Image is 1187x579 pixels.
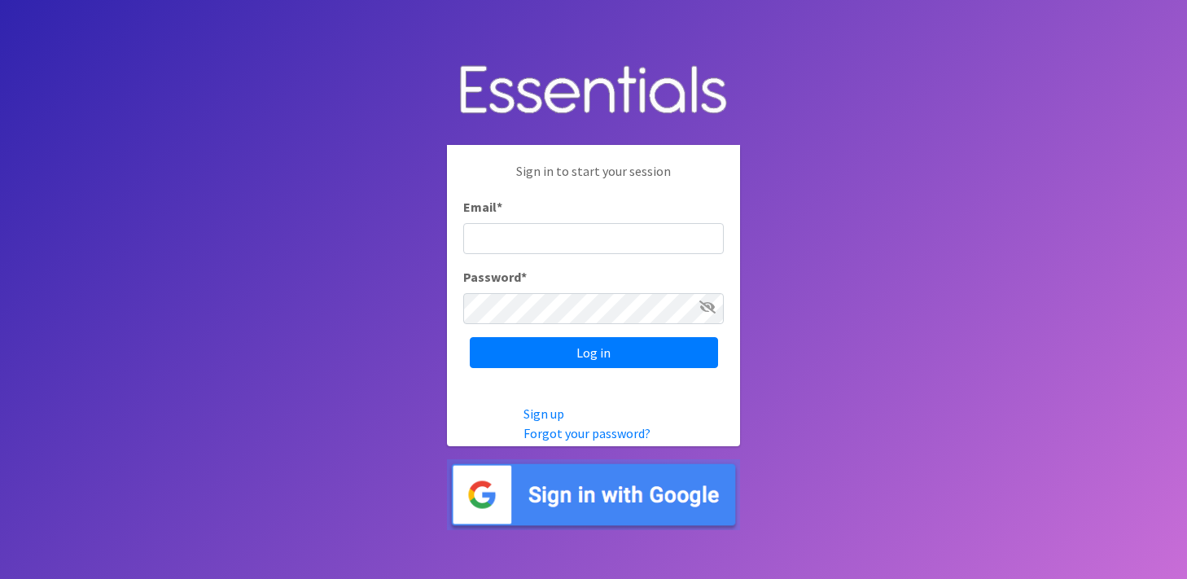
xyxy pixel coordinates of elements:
[463,161,724,197] p: Sign in to start your session
[447,459,740,530] img: Sign in with Google
[521,269,527,285] abbr: required
[463,267,527,287] label: Password
[463,197,502,217] label: Email
[523,406,564,422] a: Sign up
[523,425,650,441] a: Forgot your password?
[470,337,718,368] input: Log in
[447,49,740,133] img: Human Essentials
[497,199,502,215] abbr: required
